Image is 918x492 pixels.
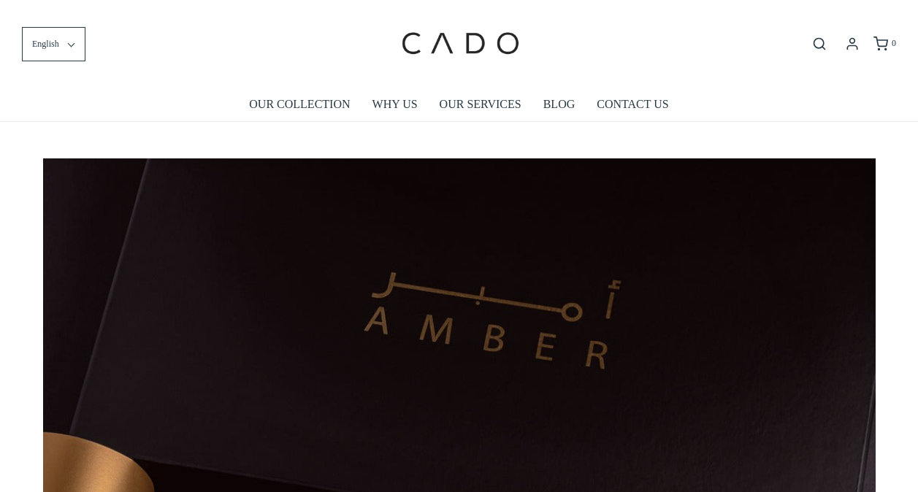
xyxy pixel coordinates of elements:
a: 0 [872,36,896,51]
span: 0 [892,38,896,48]
img: cadogifting [397,11,521,77]
a: BLOG [543,88,575,121]
a: OUR SERVICES [440,88,521,121]
button: English [22,27,85,61]
a: CONTACT US [597,88,668,121]
a: WHY US [372,88,418,121]
button: Open search bar [806,36,833,52]
span: English [32,37,59,51]
a: OUR COLLECTION [249,88,350,121]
